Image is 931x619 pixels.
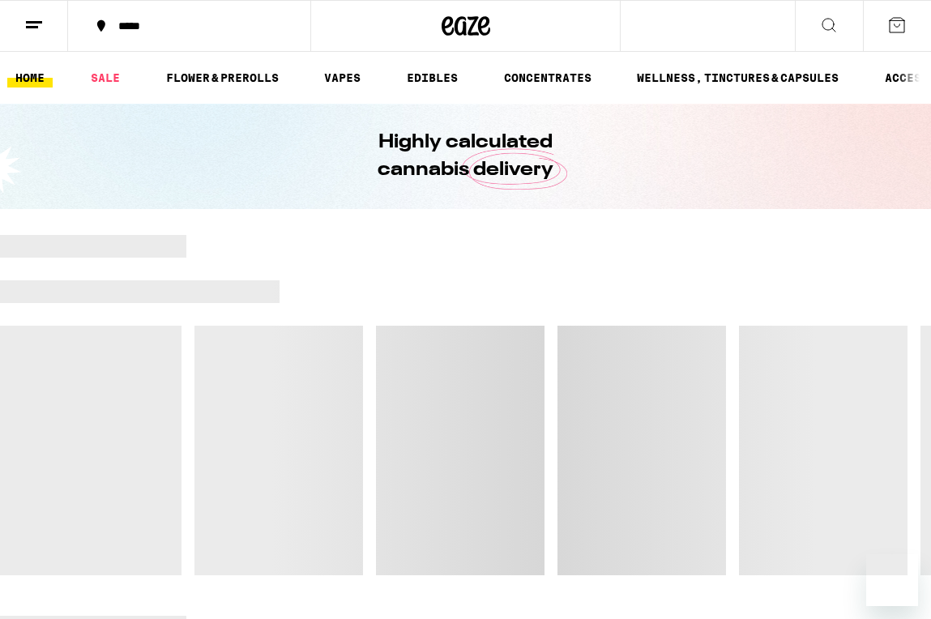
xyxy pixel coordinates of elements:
iframe: Button to launch messaging window [866,554,918,606]
a: EDIBLES [399,68,466,88]
a: SALE [83,68,128,88]
a: HOME [7,68,53,88]
a: WELLNESS, TINCTURES & CAPSULES [629,68,847,88]
h1: Highly calculated cannabis delivery [332,129,600,184]
a: CONCENTRATES [496,68,600,88]
a: VAPES [316,68,369,88]
a: FLOWER & PREROLLS [158,68,287,88]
